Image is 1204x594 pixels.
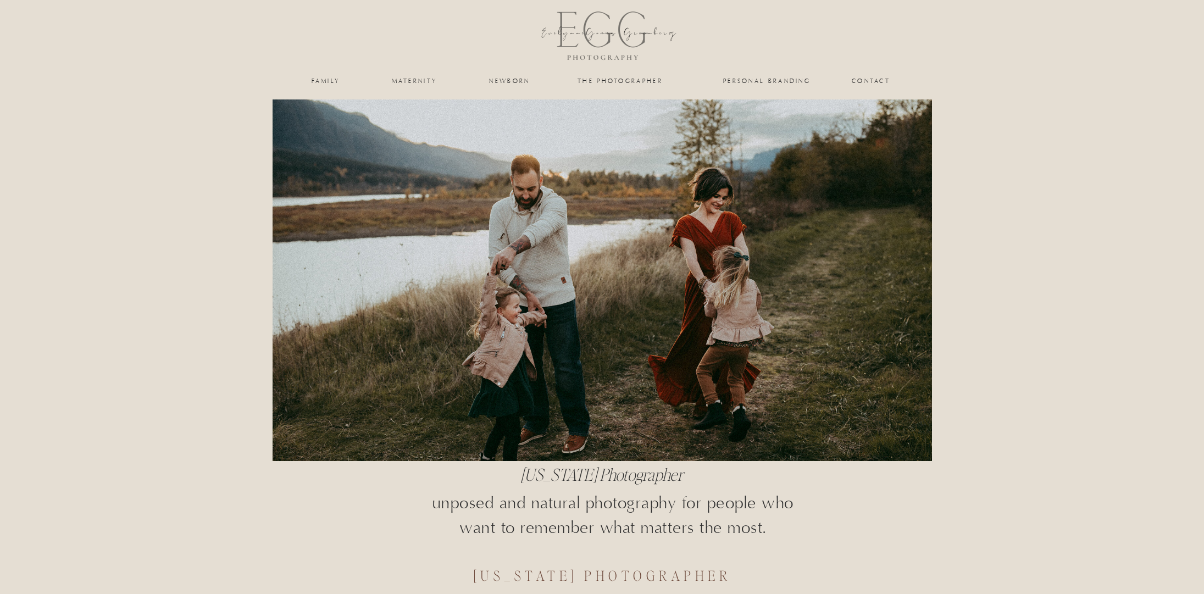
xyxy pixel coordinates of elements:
a: family [304,77,348,84]
a: maternity [392,77,437,84]
a: newborn [487,77,532,84]
a: personal branding [722,77,812,84]
i: [US_STATE] Photographer [521,464,683,485]
h3: [US_STATE] photographer [413,566,792,575]
a: the photographer [565,77,675,84]
a: Contact [852,77,891,84]
p: unposed and natural photography for people who want to remember what matters the most. [419,491,807,543]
